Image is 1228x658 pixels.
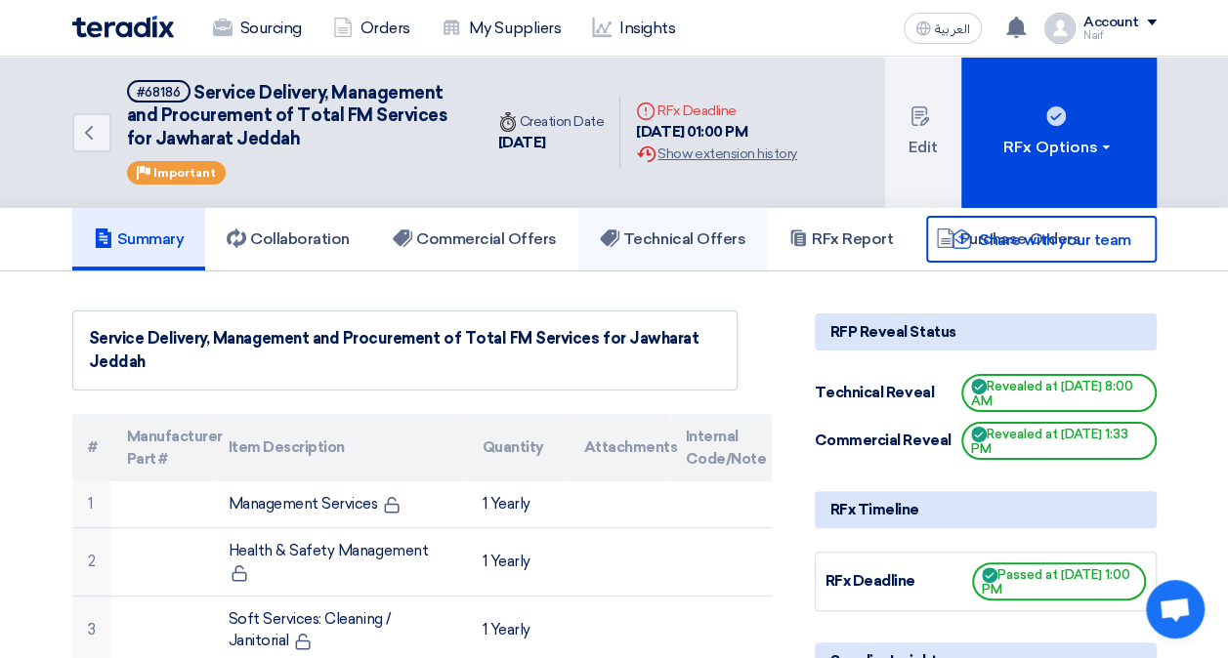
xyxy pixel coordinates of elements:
[213,414,467,481] th: Item Description
[94,229,185,249] h5: Summary
[576,7,691,50] a: Insights
[636,144,796,164] div: Show extension history
[205,208,371,270] a: Collaboration
[767,208,914,270] a: RFx Report
[578,208,767,270] a: Technical Offers
[815,382,961,404] div: Technical Reveal
[1003,136,1114,159] div: RFx Options
[815,313,1157,350] div: RFP Reveal Status
[467,527,569,596] td: 1 Yearly
[1044,13,1076,44] img: profile_test.png
[972,562,1146,600] span: Passed at [DATE] 1:00 PM
[467,481,569,527] td: 1 Yearly
[600,229,745,249] h5: Technical Offers
[72,414,111,481] th: #
[1146,580,1205,638] div: Open chat
[127,82,447,149] span: Service Delivery, Management and Procurement of Total FM Services for Jawharat Jeddah
[89,327,721,374] div: Service Delivery, Management and Procurement of Total FM Services for Jawharat Jeddah
[935,22,970,36] span: العربية
[815,491,1157,528] div: RFx Timeline
[72,481,111,527] td: 1
[961,422,1157,460] span: Revealed at [DATE] 1:33 PM
[498,132,605,154] div: [DATE]
[467,414,569,481] th: Quantity
[961,374,1157,412] span: Revealed at [DATE] 8:00 AM
[72,527,111,596] td: 2
[318,7,426,50] a: Orders
[670,414,772,481] th: Internal Code/Note
[979,230,1130,249] span: Share with your team
[961,57,1157,208] button: RFx Options
[914,208,1102,270] a: Purchase Orders
[137,86,181,99] div: #68186
[815,430,961,452] div: Commercial Reveal
[636,101,796,121] div: RFx Deadline
[213,481,467,527] td: Management Services
[826,570,972,593] div: RFx Deadline
[1083,15,1139,31] div: Account
[788,229,893,249] h5: RFx Report
[393,229,557,249] h5: Commercial Offers
[111,414,213,481] th: Manufacturer Part #
[569,414,670,481] th: Attachments
[72,16,174,38] img: Teradix logo
[371,208,578,270] a: Commercial Offers
[213,527,467,596] td: Health & Safety Management
[72,208,206,270] a: Summary
[885,57,961,208] button: Edit
[227,229,350,249] h5: Collaboration
[153,166,216,180] span: Important
[197,7,318,50] a: Sourcing
[904,13,982,44] button: العربية
[127,80,459,150] h5: Service Delivery, Management and Procurement of Total FM Services for Jawharat Jeddah
[498,111,605,132] div: Creation Date
[636,121,796,144] div: [DATE] 01:00 PM
[1083,30,1157,41] div: Naif
[426,7,576,50] a: My Suppliers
